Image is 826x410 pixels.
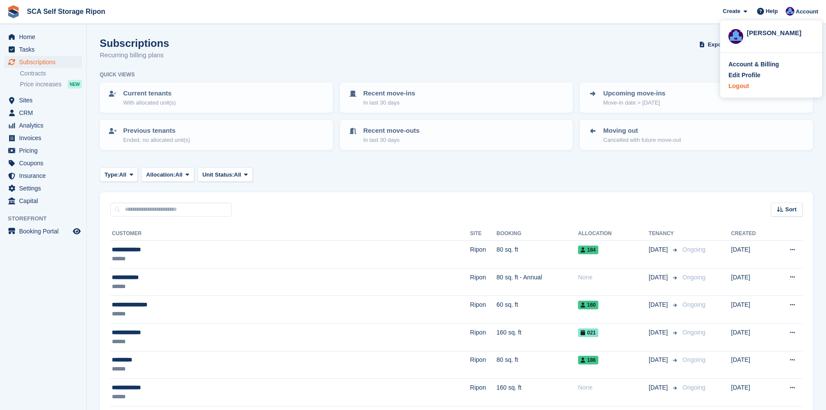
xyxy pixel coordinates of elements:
a: menu [4,170,82,182]
p: Upcoming move-ins [603,89,665,98]
div: Account & Billing [728,60,779,69]
span: Ongoing [682,384,705,391]
p: Move-in date > [DATE] [603,98,665,107]
img: Sarah Race [786,7,794,16]
a: SCA Self Storage Ripon [23,4,109,19]
p: With allocated unit(s) [123,98,176,107]
div: None [578,273,649,282]
p: In last 30 days [363,136,420,144]
td: [DATE] [731,351,772,379]
span: [DATE] [649,245,669,254]
h1: Subscriptions [100,37,169,49]
p: Previous tenants [123,126,190,136]
td: [DATE] [731,241,772,269]
span: Analytics [19,119,71,131]
span: Ongoing [682,274,705,281]
span: Storefront [8,214,86,223]
span: 184 [578,246,598,254]
span: Account [796,7,818,16]
p: Cancelled with future move-out [603,136,681,144]
h6: Quick views [100,71,135,79]
div: Edit Profile [728,71,761,80]
td: Ripon [470,241,496,269]
td: 160 sq. ft [496,379,578,407]
p: Moving out [603,126,681,136]
a: Previous tenants Ended, no allocated unit(s) [101,121,332,149]
a: Logout [728,82,814,91]
span: All [234,171,242,179]
p: Ended, no allocated unit(s) [123,136,190,144]
div: [PERSON_NAME] [747,28,814,36]
div: NEW [68,80,82,89]
td: 80 sq. ft [496,241,578,269]
button: Allocation: All [141,167,194,182]
p: Current tenants [123,89,176,98]
button: Export [698,37,736,52]
a: menu [4,43,82,56]
a: menu [4,195,82,207]
th: Created [731,227,772,241]
span: Ongoing [682,301,705,308]
a: Account & Billing [728,60,814,69]
span: Help [766,7,778,16]
a: Recent move-outs In last 30 days [341,121,572,149]
td: [DATE] [731,296,772,324]
a: menu [4,56,82,68]
td: 160 sq. ft [496,323,578,351]
span: All [175,171,183,179]
a: Moving out Cancelled with future move-out [581,121,812,149]
span: Capital [19,195,71,207]
span: [DATE] [649,273,669,282]
span: Insurance [19,170,71,182]
span: 021 [578,328,598,337]
span: Type: [104,171,119,179]
th: Tenancy [649,227,679,241]
a: menu [4,225,82,237]
span: Subscriptions [19,56,71,68]
td: 80 sq. ft - Annual [496,268,578,296]
span: Ongoing [682,356,705,363]
span: Booking Portal [19,225,71,237]
button: Type: All [100,167,138,182]
td: 80 sq. ft [496,351,578,379]
img: stora-icon-8386f47178a22dfd0bd8f6a31ec36ba5ce8667c1dd55bd0f319d3a0aa187defe.svg [7,5,20,18]
span: [DATE] [649,300,669,309]
a: menu [4,144,82,157]
td: 60 sq. ft [496,296,578,324]
a: menu [4,157,82,169]
a: menu [4,132,82,144]
span: [DATE] [649,355,669,364]
td: [DATE] [731,323,772,351]
a: Upcoming move-ins Move-in date > [DATE] [581,83,812,112]
td: Ripon [470,323,496,351]
span: Coupons [19,157,71,169]
p: Recurring billing plans [100,50,169,60]
div: None [578,383,649,392]
span: All [119,171,127,179]
a: menu [4,31,82,43]
a: Preview store [72,226,82,236]
a: Edit Profile [728,71,814,80]
th: Allocation [578,227,649,241]
span: Sort [785,205,797,214]
span: Pricing [19,144,71,157]
span: Invoices [19,132,71,144]
img: Sarah Race [728,29,743,44]
a: menu [4,94,82,106]
td: [DATE] [731,268,772,296]
span: Create [723,7,740,16]
td: Ripon [470,379,496,407]
th: Booking [496,227,578,241]
span: [DATE] [649,328,669,337]
td: Ripon [470,268,496,296]
span: Home [19,31,71,43]
a: menu [4,182,82,194]
span: Allocation: [146,171,175,179]
p: In last 30 days [363,98,415,107]
a: Price increases NEW [20,79,82,89]
span: [DATE] [649,383,669,392]
td: Ripon [470,351,496,379]
a: Current tenants With allocated unit(s) [101,83,332,112]
a: menu [4,119,82,131]
th: Site [470,227,496,241]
